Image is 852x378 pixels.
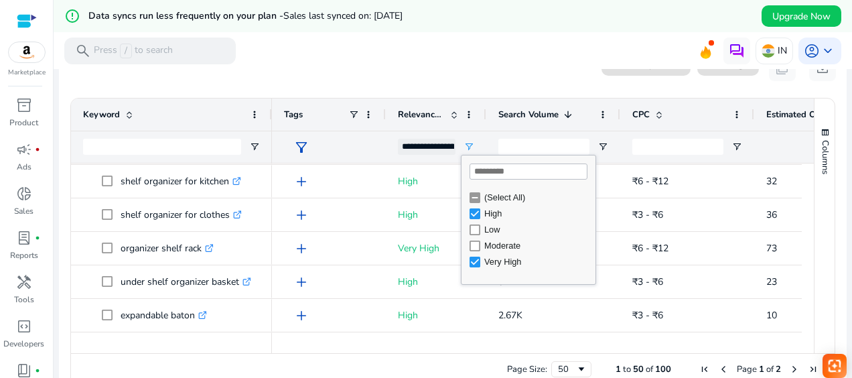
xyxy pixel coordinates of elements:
button: Open Filter Menu [597,141,608,152]
p: High [398,168,474,195]
p: Marketplace [8,68,46,78]
span: 10 [766,309,777,322]
span: Search Volume [498,109,559,121]
span: inventory_2 [16,97,32,113]
p: expandable baton [121,302,207,329]
span: account_circle [804,43,820,59]
p: shelf organizer for clothes [121,201,242,229]
p: bathroom storage organizer cabinet [121,335,281,363]
div: Column Filter [461,155,596,285]
p: Sales [14,205,33,217]
div: High [484,208,591,218]
span: 2.67K [498,309,522,322]
p: under shelf organizer basket [121,268,251,296]
span: Relevance Score [398,109,445,121]
span: of [766,363,774,375]
span: 3.4K [498,275,517,288]
p: Press to search [94,44,173,58]
span: 23 [766,275,777,288]
img: amazon.svg [9,42,45,62]
span: Keyword [83,109,120,121]
div: Page Size [551,361,591,377]
p: Reports [10,249,38,261]
div: Filter List [461,190,595,270]
p: High [398,201,474,229]
div: First Page [699,364,710,375]
span: search [75,43,91,59]
span: lab_profile [16,230,32,246]
div: Low [484,225,591,235]
span: add [293,274,309,290]
p: organizer shelf rack [121,235,214,262]
span: handyman [16,274,32,290]
input: Search filter values [470,164,587,180]
span: 73 [766,242,777,255]
p: High [398,335,474,363]
span: 1 [616,363,621,375]
span: download [814,60,831,76]
span: 50 [633,363,644,375]
p: IN [778,39,787,62]
input: Search Volume Filter Input [498,139,589,155]
span: donut_small [16,186,32,202]
p: Product [9,117,38,129]
span: Page [737,363,757,375]
span: campaign [16,141,32,157]
button: Open Filter Menu [731,141,742,152]
p: Tools [14,294,34,306]
span: add [293,207,309,223]
span: add [293,174,309,190]
p: Very High [398,235,474,262]
div: Last Page [808,364,819,375]
div: (Select All) [484,192,591,202]
span: ₹3 - ₹6 [632,275,663,288]
input: CPC Filter Input [632,139,723,155]
span: fiber_manual_record [35,368,40,373]
span: 1 [759,363,764,375]
span: Tags [284,109,303,121]
span: ₹6 - ₹12 [632,175,668,188]
span: 2 [776,363,781,375]
div: Next Page [789,364,800,375]
p: High [398,268,474,296]
span: keyboard_arrow_down [820,43,836,59]
span: / [120,44,132,58]
p: High [398,302,474,329]
span: to [623,363,631,375]
span: add [293,308,309,324]
span: fiber_manual_record [35,147,40,152]
p: Ads [17,161,31,173]
span: ₹3 - ₹6 [632,208,663,221]
input: Keyword Filter Input [83,139,241,155]
div: 50 [558,363,576,375]
button: Upgrade Now [762,5,841,27]
p: shelf organizer for kitchen [121,168,241,195]
img: in.svg [762,44,775,58]
span: fiber_manual_record [35,235,40,241]
span: Estimated Orders/Month [766,109,847,121]
h5: Data syncs run less frequently on your plan - [88,11,403,22]
span: ₹3 - ₹6 [632,309,663,322]
span: add [293,241,309,257]
span: ₹6 - ₹12 [632,242,668,255]
span: Sales last synced on: [DATE] [283,9,403,22]
button: Open Filter Menu [464,141,474,152]
span: 36 [766,208,777,221]
button: Open Filter Menu [249,141,260,152]
span: Upgrade Now [772,9,831,23]
span: Columns [819,140,831,174]
span: 32 [766,175,777,188]
span: filter_alt [293,139,309,155]
span: 100 [655,363,671,375]
div: Moderate [484,241,591,251]
span: of [646,363,653,375]
div: Very High [484,257,591,267]
div: Previous Page [718,364,729,375]
mat-icon: error_outline [64,8,80,24]
span: code_blocks [16,318,32,334]
p: Developers [3,338,44,350]
div: Page Size: [507,363,547,375]
span: CPC [632,109,650,121]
